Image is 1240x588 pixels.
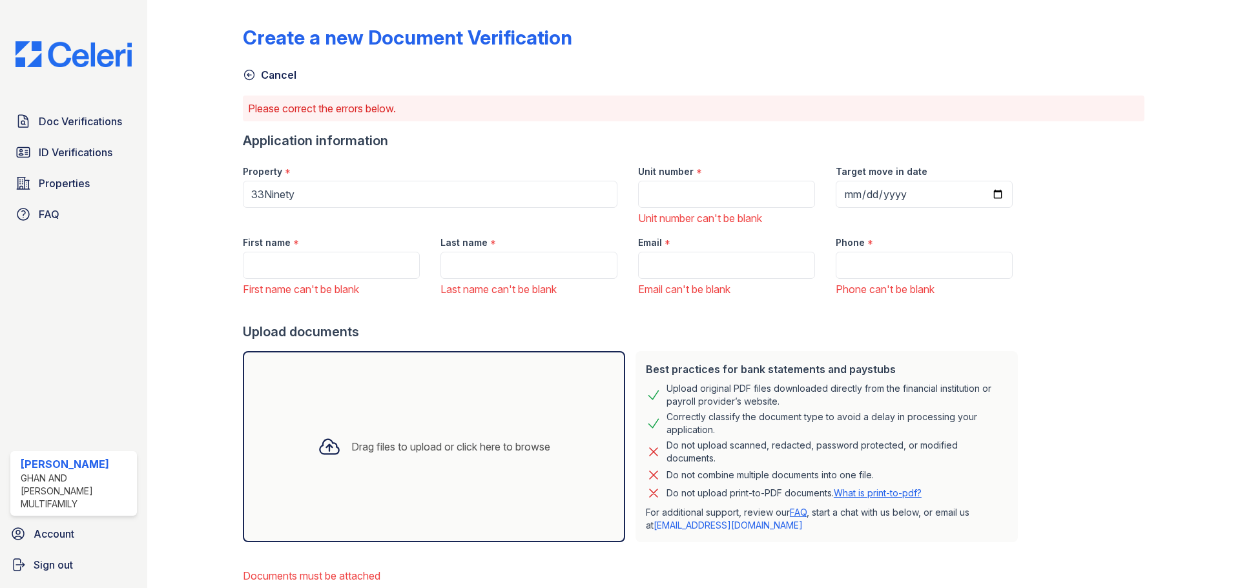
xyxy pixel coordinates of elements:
[638,165,694,178] label: Unit number
[21,456,132,472] div: [PERSON_NAME]
[5,41,142,67] img: CE_Logo_Blue-a8612792a0a2168367f1c8372b55b34899dd931a85d93a1a3d3e32e68fde9ad4.png
[666,487,922,500] p: Do not upload print-to-PDF documents.
[39,145,112,160] span: ID Verifications
[10,201,137,227] a: FAQ
[666,411,1008,436] div: Correctly classify the document type to avoid a delay in processing your application.
[39,176,90,191] span: Properties
[10,139,137,165] a: ID Verifications
[638,281,815,297] div: Email can't be blank
[243,67,296,83] a: Cancel
[10,108,137,134] a: Doc Verifications
[836,281,1013,297] div: Phone can't be blank
[834,487,922,498] a: What is print-to-pdf?
[243,236,291,249] label: First name
[39,207,59,222] span: FAQ
[666,439,1008,465] div: Do not upload scanned, redacted, password protected, or modified documents.
[243,281,420,297] div: First name can't be blank
[5,552,142,578] a: Sign out
[34,557,73,573] span: Sign out
[440,281,617,297] div: Last name can't be blank
[243,26,572,49] div: Create a new Document Verification
[654,520,803,531] a: [EMAIL_ADDRESS][DOMAIN_NAME]
[836,236,865,249] label: Phone
[243,132,1023,150] div: Application information
[5,521,142,547] a: Account
[34,526,74,542] span: Account
[10,170,137,196] a: Properties
[248,101,1139,116] p: Please correct the errors below.
[638,210,815,226] div: Unit number can't be blank
[351,439,550,454] div: Drag files to upload or click here to browse
[666,382,1008,408] div: Upload original PDF files downloaded directly from the financial institution or payroll provider’...
[21,472,132,511] div: Ghan and [PERSON_NAME] Multifamily
[243,323,1023,341] div: Upload documents
[836,165,927,178] label: Target move in date
[243,165,282,178] label: Property
[440,236,488,249] label: Last name
[638,236,662,249] label: Email
[790,507,807,518] a: FAQ
[666,467,874,483] div: Do not combine multiple documents into one file.
[39,114,122,129] span: Doc Verifications
[646,506,1008,532] p: For additional support, review our , start a chat with us below, or email us at
[646,361,1008,377] div: Best practices for bank statements and paystubs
